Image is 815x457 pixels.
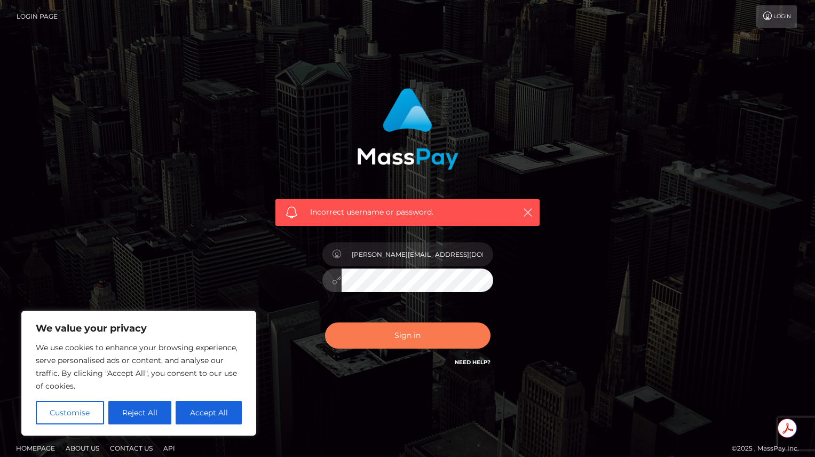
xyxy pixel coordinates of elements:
[325,322,490,349] button: Sign in
[36,401,104,424] button: Customise
[756,5,797,28] a: Login
[176,401,242,424] button: Accept All
[357,88,458,170] img: MassPay Login
[310,207,505,218] span: Incorrect username or password.
[108,401,172,424] button: Reject All
[106,440,157,456] a: Contact Us
[36,322,242,335] p: We value your privacy
[12,440,59,456] a: Homepage
[455,359,490,366] a: Need Help?
[17,5,58,28] a: Login Page
[36,341,242,392] p: We use cookies to enhance your browsing experience, serve personalised ads or content, and analys...
[21,311,256,436] div: We value your privacy
[61,440,104,456] a: About Us
[159,440,179,456] a: API
[342,242,493,266] input: Username...
[732,443,807,454] div: © 2025 , MassPay Inc.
